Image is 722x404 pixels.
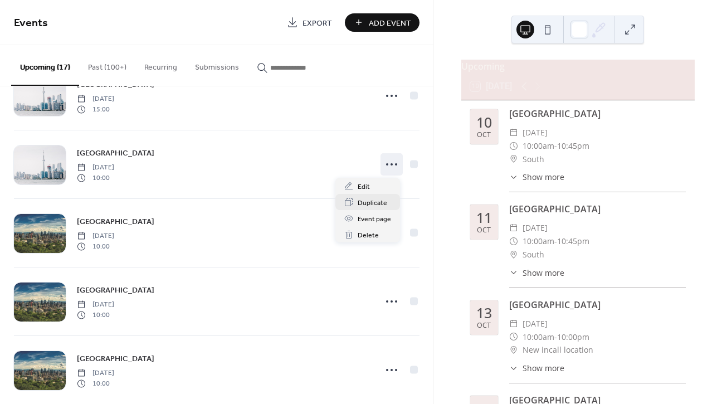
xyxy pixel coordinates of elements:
[345,13,419,32] button: Add Event
[77,215,154,228] a: [GEOGRAPHIC_DATA]
[554,235,557,248] span: -
[523,267,564,279] span: Show more
[77,163,114,173] span: [DATE]
[557,235,589,248] span: 10:45pm
[523,343,593,357] span: New incall location
[79,45,135,85] button: Past (100+)
[523,153,544,166] span: South
[509,202,686,216] div: [GEOGRAPHIC_DATA]
[509,248,518,261] div: ​
[77,231,114,241] span: [DATE]
[77,94,114,104] span: [DATE]
[523,317,548,330] span: [DATE]
[509,235,518,248] div: ​
[557,139,589,153] span: 10:45pm
[303,17,332,29] span: Export
[77,173,114,183] span: 10:00
[523,171,564,183] span: Show more
[77,368,114,378] span: [DATE]
[186,45,248,85] button: Submissions
[509,139,518,153] div: ​
[509,330,518,344] div: ​
[509,267,564,279] button: ​Show more
[509,317,518,330] div: ​
[476,211,492,225] div: 11
[77,148,154,159] span: [GEOGRAPHIC_DATA]
[77,352,154,365] a: [GEOGRAPHIC_DATA]
[477,322,491,329] div: Oct
[523,330,554,344] span: 10:00am
[77,300,114,310] span: [DATE]
[11,45,79,86] button: Upcoming (17)
[554,139,557,153] span: -
[477,132,491,139] div: Oct
[358,230,379,241] span: Delete
[77,241,114,251] span: 10:00
[523,126,548,139] span: [DATE]
[509,107,686,120] div: [GEOGRAPHIC_DATA]
[523,235,554,248] span: 10:00am
[358,181,370,193] span: Edit
[77,147,154,159] a: [GEOGRAPHIC_DATA]
[509,171,564,183] button: ​Show more
[77,216,154,228] span: [GEOGRAPHIC_DATA]
[477,227,491,234] div: Oct
[358,197,387,209] span: Duplicate
[279,13,340,32] a: Export
[509,298,686,311] div: [GEOGRAPHIC_DATA]
[509,343,518,357] div: ​
[523,362,564,374] span: Show more
[509,362,564,374] button: ​Show more
[77,284,154,296] a: [GEOGRAPHIC_DATA]
[14,12,48,34] span: Events
[509,153,518,166] div: ​
[77,378,114,388] span: 10:00
[476,306,492,320] div: 13
[509,362,518,374] div: ​
[509,267,518,279] div: ​
[77,353,154,365] span: [GEOGRAPHIC_DATA]
[557,330,589,344] span: 10:00pm
[476,115,492,129] div: 10
[523,248,544,261] span: South
[135,45,186,85] button: Recurring
[523,139,554,153] span: 10:00am
[509,126,518,139] div: ​
[77,310,114,320] span: 10:00
[523,221,548,235] span: [DATE]
[509,221,518,235] div: ​
[554,330,557,344] span: -
[369,17,411,29] span: Add Event
[509,171,518,183] div: ​
[461,60,695,73] div: Upcoming
[358,213,391,225] span: Event page
[77,104,114,114] span: 15:00
[77,285,154,296] span: [GEOGRAPHIC_DATA]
